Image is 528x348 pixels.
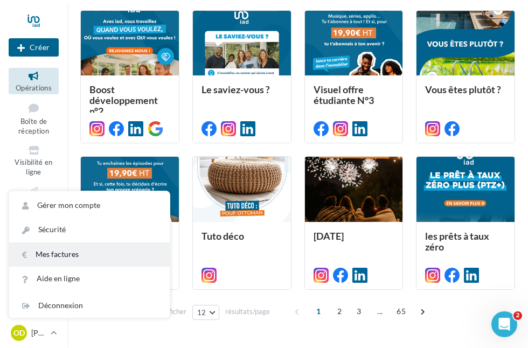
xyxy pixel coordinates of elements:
[9,183,59,210] a: Campagnes
[392,303,410,320] span: 65
[9,267,170,291] a: Aide en ligne
[9,218,170,242] a: Sécurité
[9,38,59,57] div: Nouvelle campagne
[31,328,46,338] p: [PERSON_NAME]
[9,68,59,94] a: Opérations
[314,230,344,242] span: [DATE]
[9,294,170,318] div: Déconnexion
[9,193,170,218] a: Gérer mon compte
[513,311,522,320] span: 2
[9,142,59,179] a: Visibilité en ligne
[15,158,52,177] span: Visibilité en ligne
[314,83,374,106] span: Visuel offre étudiante N°3
[9,38,59,57] button: Créer
[192,305,220,320] button: 12
[89,83,158,117] span: Boost développement n°2
[310,303,327,320] span: 1
[13,328,25,338] span: OD
[425,83,501,95] span: Vous êtes plutôt ?
[9,323,59,343] a: OD [PERSON_NAME]
[350,303,367,320] span: 3
[202,230,244,242] span: Tuto déco
[197,308,206,317] span: 12
[16,83,52,92] span: Opérations
[425,230,489,253] span: les prêts à taux zéro
[491,311,517,337] iframe: Intercom live chat
[162,307,186,317] span: Afficher
[202,83,270,95] span: Le saviez-vous ?
[225,307,270,317] span: résultats/page
[9,242,170,267] a: Mes factures
[331,303,348,320] span: 2
[18,117,49,136] span: Boîte de réception
[9,99,59,138] a: Boîte de réception
[371,303,388,320] span: ...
